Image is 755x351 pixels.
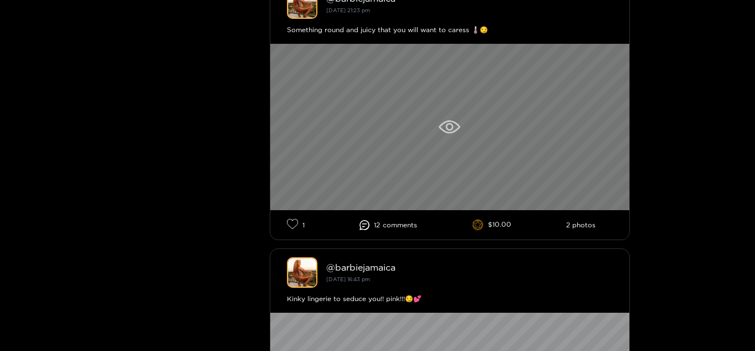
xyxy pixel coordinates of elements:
small: [DATE] 16:43 pm [326,276,370,282]
div: Kinky lingerie to seduce you!! pink!!!😏💕 [287,293,613,304]
span: comment s [383,221,417,229]
img: barbiejamaica [287,257,317,288]
div: @ barbiejamaica [326,262,613,272]
li: 2 photos [566,221,595,229]
li: 1 [287,218,305,231]
small: [DATE] 21:23 pm [326,7,370,13]
div: Something round and juicy that you will want to caress 🌡️😏 [287,24,613,35]
li: 12 [359,220,417,230]
li: $10.00 [472,220,511,231]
